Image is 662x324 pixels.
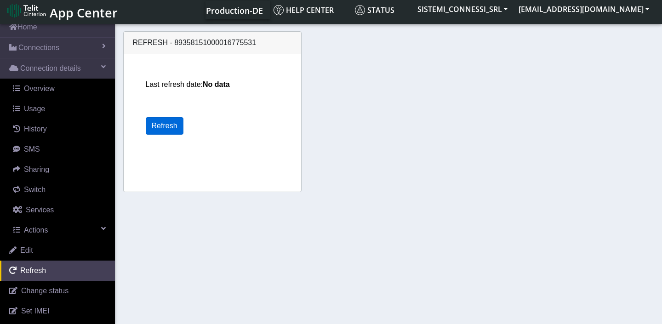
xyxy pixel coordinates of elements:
[412,1,513,17] button: SISTEMI_CONNESSI_SRL
[20,267,46,274] span: Refresh
[513,1,655,17] button: [EMAIL_ADDRESS][DOMAIN_NAME]
[18,42,59,53] span: Connections
[351,1,412,19] a: Status
[274,5,334,15] span: Help center
[355,5,394,15] span: Status
[24,226,48,234] span: Actions
[146,117,183,135] button: Refresh
[24,85,55,92] span: Overview
[24,125,47,133] span: History
[7,3,46,18] img: logo-telit-cinterion-gw-new.png
[4,220,115,240] a: Actions
[4,180,115,200] a: Switch
[270,1,351,19] a: Help center
[4,200,115,220] a: Services
[4,159,115,180] a: Sharing
[24,165,49,173] span: Sharing
[24,186,46,193] span: Switch
[205,1,263,19] a: Your current platform instance
[7,0,116,20] a: App Center
[4,99,115,119] a: Usage
[24,105,45,113] span: Usage
[133,39,257,46] span: Refresh - 89358151000016775531
[50,4,118,21] span: App Center
[21,287,68,295] span: Change status
[20,63,81,74] span: Connection details
[21,307,49,315] span: Set IMEI
[20,246,33,254] span: Edit
[4,139,115,159] a: SMS
[206,5,263,16] span: Production-DE
[274,5,284,15] img: knowledge.svg
[4,79,115,99] a: Overview
[4,119,115,139] a: History
[203,80,230,88] strong: No data
[355,5,365,15] img: status.svg
[26,206,54,214] span: Services
[24,145,40,153] span: SMS
[146,79,305,90] p: Last refresh date:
